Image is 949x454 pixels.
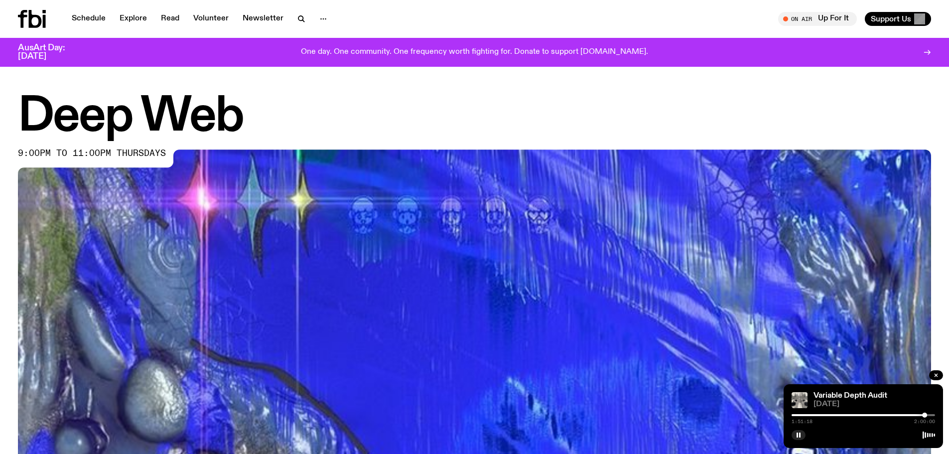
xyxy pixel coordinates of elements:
[792,392,808,408] img: A black and white Rorschach
[813,401,935,408] span: [DATE]
[778,12,857,26] button: On AirUp For It
[155,12,185,26] a: Read
[865,12,931,26] button: Support Us
[301,48,648,57] p: One day. One community. One frequency worth fighting for. Donate to support [DOMAIN_NAME].
[871,14,911,23] span: Support Us
[237,12,289,26] a: Newsletter
[914,419,935,424] span: 2:00:00
[18,44,82,61] h3: AusArt Day: [DATE]
[66,12,112,26] a: Schedule
[813,392,887,400] a: Variable Depth Audit
[18,95,931,140] h1: Deep Web
[114,12,153,26] a: Explore
[187,12,235,26] a: Volunteer
[792,419,813,424] span: 1:51:18
[18,150,166,157] span: 9:00pm to 11:00pm thursdays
